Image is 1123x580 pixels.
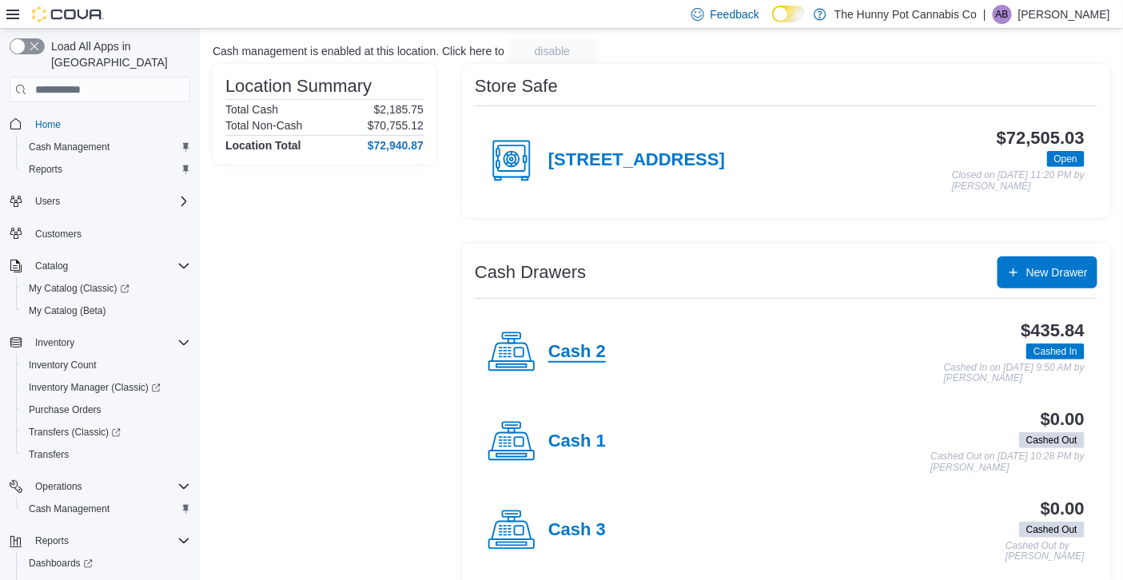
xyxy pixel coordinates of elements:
[29,477,89,496] button: Operations
[22,356,190,375] span: Inventory Count
[374,103,424,116] p: $2,185.75
[22,137,190,157] span: Cash Management
[930,451,1085,473] p: Cashed Out on [DATE] 10:28 PM by [PERSON_NAME]
[22,499,116,518] a: Cash Management
[35,534,69,547] span: Reports
[1026,433,1077,447] span: Cashed Out
[22,279,136,298] a: My Catalog (Classic)
[997,129,1085,148] h3: $72,505.03
[548,520,606,541] h4: Cash 3
[22,400,190,419] span: Purchase Orders
[29,403,102,416] span: Purchase Orders
[22,378,167,397] a: Inventory Manager (Classic)
[22,400,108,419] a: Purchase Orders
[29,115,67,134] a: Home
[29,256,190,276] span: Catalog
[29,359,97,371] span: Inventory Count
[16,399,197,421] button: Purchase Orders
[22,279,190,298] span: My Catalog (Classic)
[508,38,597,64] button: disable
[368,119,424,132] p: $70,755.12
[22,554,190,573] span: Dashboards
[711,6,759,22] span: Feedback
[22,445,75,464] a: Transfers
[29,192,190,211] span: Users
[29,256,74,276] button: Catalog
[22,356,103,375] a: Inventory Count
[1018,5,1110,24] p: [PERSON_NAME]
[35,118,61,131] span: Home
[35,480,82,493] span: Operations
[16,498,197,520] button: Cash Management
[35,195,60,208] span: Users
[22,301,190,320] span: My Catalog (Beta)
[772,22,773,23] span: Dark Mode
[225,119,303,132] h6: Total Non-Cash
[22,554,99,573] a: Dashboards
[16,300,197,322] button: My Catalog (Beta)
[22,445,190,464] span: Transfers
[29,224,88,244] a: Customers
[1041,499,1085,518] h3: $0.00
[548,431,606,452] h4: Cash 1
[29,224,190,244] span: Customers
[996,5,1009,24] span: AB
[16,376,197,399] a: Inventory Manager (Classic)
[1033,344,1077,359] span: Cashed In
[35,336,74,349] span: Inventory
[29,163,62,176] span: Reports
[16,158,197,181] button: Reports
[772,6,806,22] input: Dark Mode
[3,190,197,213] button: Users
[1026,344,1085,360] span: Cashed In
[1021,321,1085,340] h3: $435.84
[3,530,197,552] button: Reports
[29,531,75,550] button: Reports
[22,423,127,442] a: Transfers (Classic)
[22,499,190,518] span: Cash Management
[16,277,197,300] a: My Catalog (Classic)
[29,282,129,295] span: My Catalog (Classic)
[29,113,190,133] span: Home
[29,503,110,515] span: Cash Management
[1026,522,1077,537] span: Cashed Out
[29,381,161,394] span: Inventory Manager (Classic)
[22,137,116,157] a: Cash Management
[993,5,1012,24] div: Angeline Buck
[475,263,586,282] h3: Cash Drawers
[1054,152,1077,166] span: Open
[3,255,197,277] button: Catalog
[535,43,570,59] span: disable
[45,38,190,70] span: Load All Apps in [GEOGRAPHIC_DATA]
[548,150,725,171] h4: [STREET_ADDRESS]
[22,301,113,320] a: My Catalog (Beta)
[3,112,197,135] button: Home
[29,531,190,550] span: Reports
[225,103,278,116] h6: Total Cash
[35,228,82,240] span: Customers
[29,333,190,352] span: Inventory
[35,260,68,272] span: Catalog
[368,139,424,152] h4: $72,940.87
[29,448,69,461] span: Transfers
[3,222,197,245] button: Customers
[225,139,301,152] h4: Location Total
[32,6,104,22] img: Cova
[1006,541,1085,562] p: Cashed Out by [PERSON_NAME]
[22,423,190,442] span: Transfers (Classic)
[983,5,986,24] p: |
[475,77,558,96] h3: Store Safe
[16,443,197,466] button: Transfers
[29,477,190,496] span: Operations
[29,304,106,317] span: My Catalog (Beta)
[29,192,66,211] button: Users
[225,77,372,96] h3: Location Summary
[3,332,197,354] button: Inventory
[22,378,190,397] span: Inventory Manager (Classic)
[1041,410,1085,429] h3: $0.00
[29,333,81,352] button: Inventory
[22,160,190,179] span: Reports
[16,136,197,158] button: Cash Management
[29,557,93,570] span: Dashboards
[1019,522,1085,538] span: Cashed Out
